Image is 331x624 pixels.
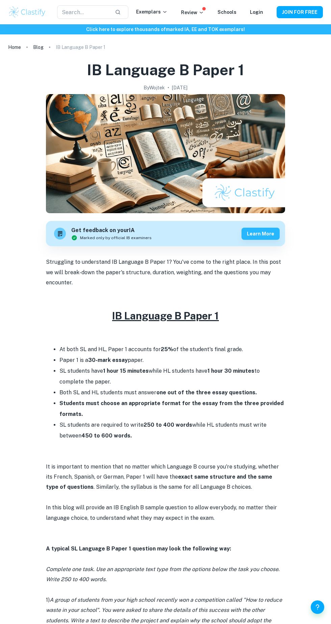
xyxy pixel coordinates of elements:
a: Schools [218,9,236,15]
p: In this blog will provide an IB English B sample question to allow everybody, no matter their lan... [46,503,285,523]
li: Both SL and HL students must answer [59,387,285,398]
p: Exemplars [136,8,168,16]
a: Login [250,9,263,15]
p: • [168,84,169,91]
p: IB Language B Paper 1 [56,44,105,51]
strong: Students must choose an appropriate format for the essay from the three provided formats. [59,400,284,417]
a: Blog [33,42,44,52]
strong: 30-mark [88,357,111,363]
li: SL students are required to write while HL students must write between [59,420,285,441]
strong: essay [112,357,128,363]
u: IB Language B Paper 1 [112,310,219,322]
strong: 250 to 400 words [144,422,192,428]
h1: IB Language B Paper 1 [87,60,244,80]
p: It is important to mention that no matter which Language B course you're studying, whether its Fr... [46,462,285,492]
h2: [DATE] [172,84,187,91]
strong: 450 to 600 words. [81,432,132,439]
strong: 1 hour 15 minutes [103,368,149,374]
a: Get feedback on yourIAMarked only by official IB examinersLearn more [46,221,285,246]
span: Marked only by official IB examiners [80,235,152,241]
li: SL students have while HL students have to complete the paper. [59,366,285,387]
li: At both SL and HL, Paper 1 accounts for of the student's final grade. [59,344,285,355]
i: Complete one task. Use an appropriate text type from the options below the task you choose. Write... [46,566,280,583]
p: Struggling to understand IB Language B Paper 1? You've come to the right place. In this post we w... [46,257,285,288]
a: Home [8,42,21,52]
strong: 1 hour 30 minutes [207,368,254,374]
p: Review [181,9,204,16]
img: Clastify logo [8,5,46,19]
h2: By Wojtek [144,84,165,91]
strong: one out of the three essay questions. [156,389,257,396]
strong: A typical SL Language B Paper 1 question may look the following way: [46,545,231,552]
strong: 25% [161,346,173,352]
button: Learn more [241,228,280,240]
h6: Click here to explore thousands of marked IA, EE and TOK exemplars ! [1,26,330,33]
h6: Get feedback on your IA [71,226,152,235]
button: JOIN FOR FREE [277,6,323,18]
li: Paper 1 is a paper. [59,355,285,366]
input: Search... [57,5,109,19]
button: Help and Feedback [311,600,324,614]
img: IB Language B Paper 1 cover image [46,94,285,214]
